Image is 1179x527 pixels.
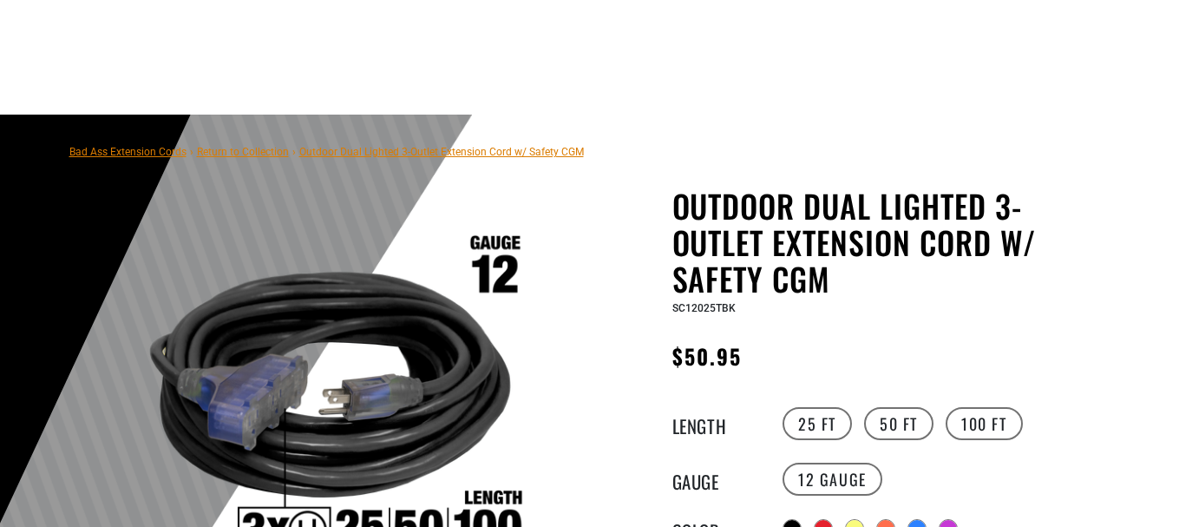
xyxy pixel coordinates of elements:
span: SC12025TBK [672,302,736,314]
h1: Outdoor Dual Lighted 3-Outlet Extension Cord w/ Safety CGM [672,188,1097,297]
a: Bad Ass Extension Cords [69,146,187,158]
a: Return to Collection [197,146,289,158]
label: 12 Gauge [783,463,882,496]
span: › [190,146,193,158]
label: 25 FT [783,407,852,440]
span: Outdoor Dual Lighted 3-Outlet Extension Cord w/ Safety CGM [299,146,584,158]
legend: Length [672,412,759,435]
nav: breadcrumbs [69,141,584,161]
span: › [292,146,296,158]
span: $50.95 [672,340,742,372]
label: 100 FT [946,407,1023,440]
label: 50 FT [864,407,933,440]
legend: Gauge [672,468,759,491]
